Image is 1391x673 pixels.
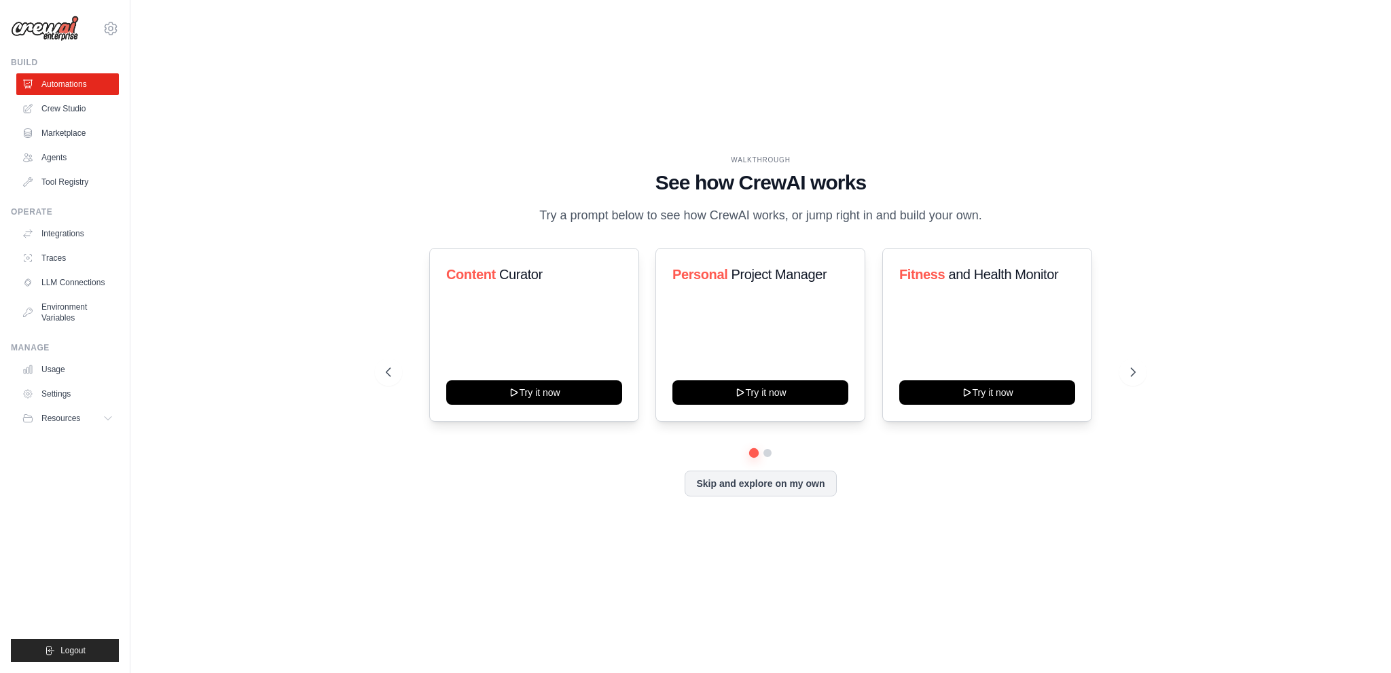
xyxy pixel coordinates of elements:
[11,16,79,41] img: Logo
[499,267,543,282] span: Curator
[11,639,119,662] button: Logout
[16,407,119,429] button: Resources
[16,73,119,95] a: Automations
[16,272,119,293] a: LLM Connections
[11,206,119,217] div: Operate
[899,267,945,282] span: Fitness
[16,223,119,244] a: Integrations
[11,57,119,68] div: Build
[60,645,86,656] span: Logout
[446,380,622,405] button: Try it now
[16,247,119,269] a: Traces
[446,267,496,282] span: Content
[386,155,1136,165] div: WALKTHROUGH
[11,342,119,353] div: Manage
[16,383,119,405] a: Settings
[16,98,119,120] a: Crew Studio
[16,296,119,329] a: Environment Variables
[672,380,848,405] button: Try it now
[16,122,119,144] a: Marketplace
[899,380,1075,405] button: Try it now
[731,267,827,282] span: Project Manager
[16,359,119,380] a: Usage
[948,267,1058,282] span: and Health Monitor
[16,147,119,168] a: Agents
[41,413,80,424] span: Resources
[532,206,989,225] p: Try a prompt below to see how CrewAI works, or jump right in and build your own.
[16,171,119,193] a: Tool Registry
[672,267,727,282] span: Personal
[685,471,836,496] button: Skip and explore on my own
[386,170,1136,195] h1: See how CrewAI works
